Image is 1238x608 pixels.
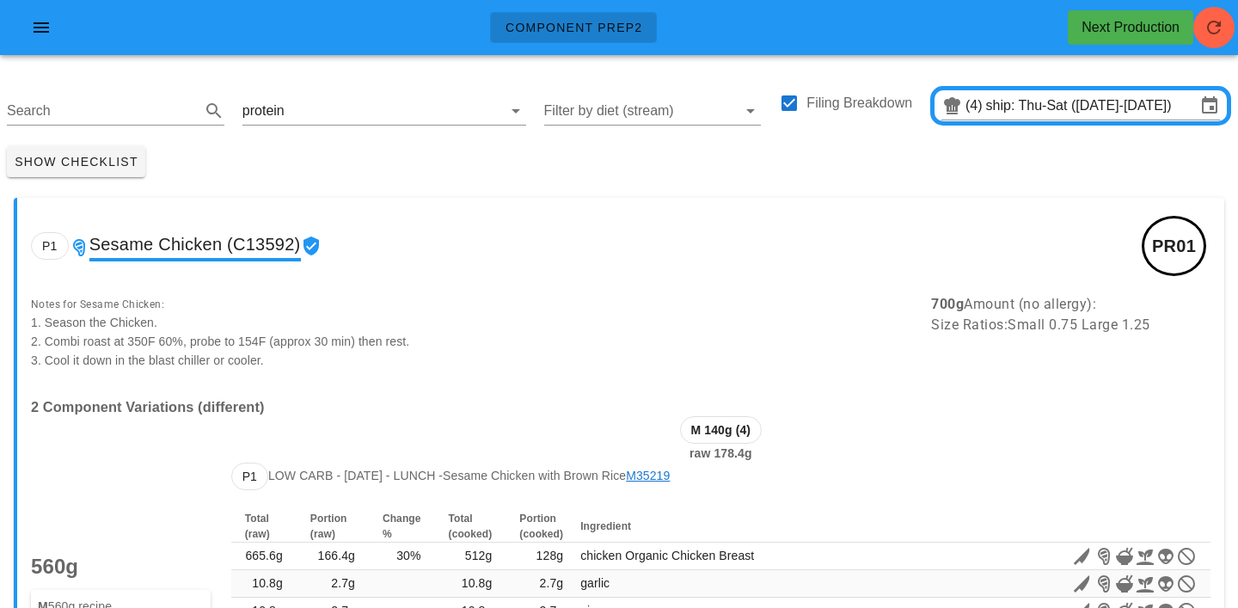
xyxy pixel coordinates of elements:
[369,511,435,543] th: Change %
[242,97,526,125] div: protein
[231,570,297,598] td: 10.8g
[435,543,506,570] td: 512g
[580,576,610,590] span: garlic
[544,97,762,125] div: Filter by diet (stream)
[921,284,1221,380] div: Amount (no allergy): Size Ratios: Small 0.75 Large 1.25
[297,511,369,543] th: Portion (raw)
[435,570,506,598] td: 10.8g
[965,97,986,114] div: (4)
[14,155,138,169] span: Show Checklist
[31,316,157,329] span: 1. Season the Chicken.
[1082,17,1180,38] div: Next Production
[31,397,1210,416] h3: 2 Component Variations (different)
[242,103,285,119] div: protein
[231,543,297,570] td: 665.6g
[31,353,264,367] span: 3. Cool it down in the blast chiller or cooler.
[540,576,564,590] span: 2.7g
[443,469,670,482] span: Sesame Chicken with Brown Rice
[490,12,658,43] a: Component Prep2
[242,464,257,489] span: P1
[691,417,751,443] span: M 140g (4)
[31,298,164,310] span: Notes for Sesame Chicken:
[536,549,564,562] span: 128g
[577,511,927,543] th: Ingredient
[505,21,643,34] span: Component Prep2
[435,511,506,543] th: Total (cooked)
[297,570,369,598] td: 2.7g
[806,95,912,112] label: Filing Breakdown
[221,406,1221,473] div: raw 178.4g
[1142,216,1206,276] div: PR01
[7,146,145,177] button: Show Checklist
[626,469,670,482] a: M35219
[268,469,443,482] span: Low Carb - [DATE] - lunch -
[931,296,964,312] b: 700g
[506,511,577,543] th: Portion (cooked)
[297,543,369,570] td: 166.4g
[396,549,420,562] span: 30%
[89,230,301,261] span: Sesame Chicken (C13592)
[42,233,58,259] span: P1
[31,557,211,576] p: 560g
[31,335,409,348] span: 2. Combi roast at 350F 60%, probe to 154F (approx 30 min) then rest.
[580,549,754,562] span: chicken Organic Chicken Breast
[231,511,297,543] th: Total (raw)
